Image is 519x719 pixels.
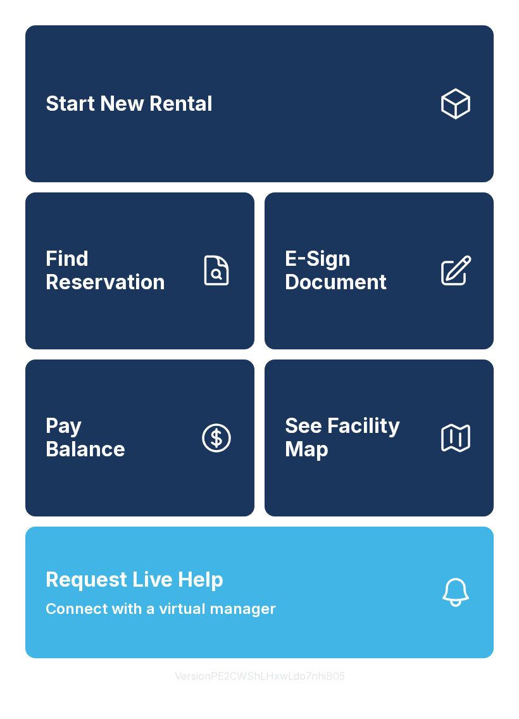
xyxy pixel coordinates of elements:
a: Find Reservation [25,192,254,349]
span: See Facility Map [285,415,428,461]
span: Connect with a virtual manager [46,597,276,620]
span: Start New Rental [46,92,213,116]
a: E-Sign Document [265,192,494,349]
span: Pay Balance [46,415,125,461]
button: See Facility Map [265,359,494,516]
span: Find Reservation [46,247,189,294]
a: PayBalance [25,359,254,516]
button: VersionPE2CWShLHxwLdo7nhiB05 [165,658,355,694]
button: Request Live HelpConnect with a virtual manager [25,527,494,658]
a: Start New Rental [25,25,494,182]
span: E-Sign Document [285,247,428,294]
span: Request Live Help [46,565,223,595]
